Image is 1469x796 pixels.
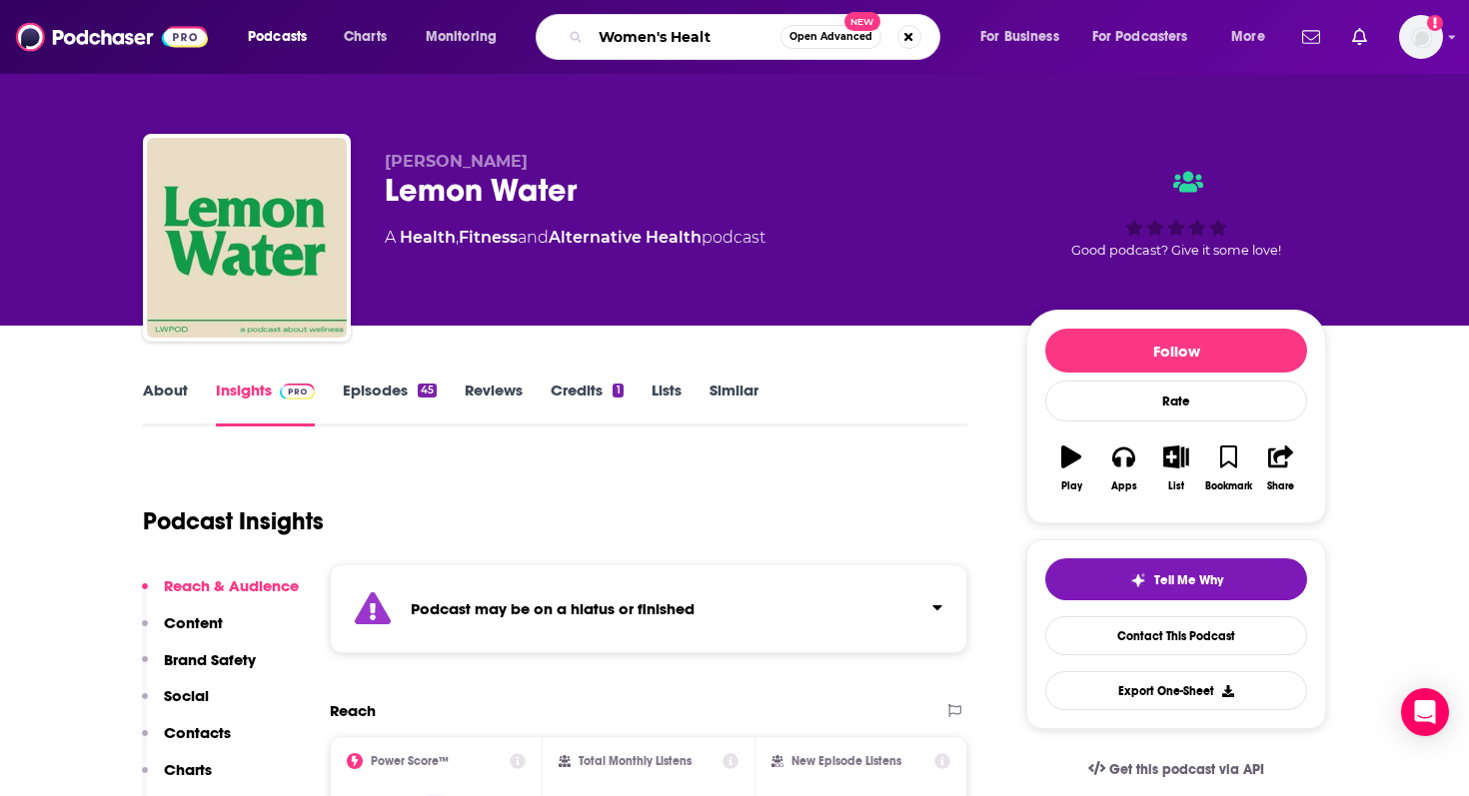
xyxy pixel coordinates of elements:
button: open menu [1217,21,1290,53]
button: Follow [1045,329,1307,373]
button: Contacts [142,723,231,760]
a: Reviews [465,381,523,426]
span: More [1231,23,1265,51]
span: and [518,228,549,247]
div: Share [1267,480,1294,492]
button: List [1150,432,1202,504]
h2: New Episode Listens [791,754,901,768]
button: Share [1255,432,1307,504]
a: Fitness [459,228,518,247]
span: New [844,12,880,31]
span: For Business [980,23,1059,51]
span: For Podcasters [1092,23,1188,51]
h1: Podcast Insights [143,506,324,536]
div: Search podcasts, credits, & more... [555,14,959,60]
button: Bookmark [1202,432,1254,504]
button: Show profile menu [1399,15,1443,59]
div: Good podcast? Give it some love! [1026,152,1326,276]
a: Similar [710,381,758,426]
button: Content [142,613,223,650]
button: Apps [1097,432,1149,504]
a: Credits1 [551,381,623,426]
h2: Power Score™ [371,754,449,768]
svg: Add a profile image [1427,15,1443,31]
a: Alternative Health [549,228,702,247]
div: Bookmark [1205,480,1252,492]
a: About [143,381,188,426]
p: Charts [164,760,212,779]
div: Open Intercom Messenger [1401,688,1449,736]
span: Logged in as BogaardsPR [1399,15,1443,59]
button: Brand Safety [142,650,256,687]
span: Tell Me Why [1154,572,1223,588]
img: tell me why sparkle [1130,572,1146,588]
a: Contact This Podcast [1045,616,1307,655]
div: Rate [1045,381,1307,421]
img: Podchaser Pro [280,384,315,399]
img: Podchaser - Follow, Share and Rate Podcasts [16,18,208,56]
h2: Total Monthly Listens [579,754,692,768]
p: Brand Safety [164,650,256,669]
a: Show notifications dropdown [1294,20,1328,54]
a: Show notifications dropdown [1344,20,1375,54]
div: Apps [1111,480,1137,492]
div: Play [1061,480,1082,492]
button: Open AdvancedNew [780,25,881,49]
button: open menu [1079,21,1217,53]
span: , [456,228,459,247]
span: Open Advanced [789,32,872,42]
span: Good podcast? Give it some love! [1071,243,1281,258]
div: 45 [418,384,437,398]
span: [PERSON_NAME] [385,152,528,171]
p: Social [164,686,209,705]
button: Social [142,686,209,723]
button: Play [1045,432,1097,504]
input: Search podcasts, credits, & more... [591,21,780,53]
button: open menu [412,21,523,53]
p: Content [164,613,223,632]
section: Click to expand status details [330,564,967,653]
strong: Podcast may be on a hiatus or finished [411,599,695,618]
div: 1 [613,384,623,398]
a: Health [400,228,456,247]
img: User Profile [1399,15,1443,59]
span: Charts [344,23,387,51]
p: Contacts [164,723,231,742]
a: Lists [652,381,682,426]
a: Episodes45 [343,381,437,426]
img: Lemon Water [147,138,347,338]
div: List [1168,480,1184,492]
div: A podcast [385,226,765,250]
button: open menu [234,21,333,53]
span: Monitoring [426,23,497,51]
h2: Reach [330,701,376,720]
span: Get this podcast via API [1109,761,1264,778]
button: Reach & Audience [142,576,299,613]
button: tell me why sparkleTell Me Why [1045,558,1307,600]
a: InsightsPodchaser Pro [216,381,315,426]
button: Export One-Sheet [1045,671,1307,710]
a: Charts [331,21,399,53]
p: Reach & Audience [164,576,299,595]
button: open menu [966,21,1084,53]
span: Podcasts [248,23,307,51]
a: Get this podcast via API [1072,745,1280,794]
